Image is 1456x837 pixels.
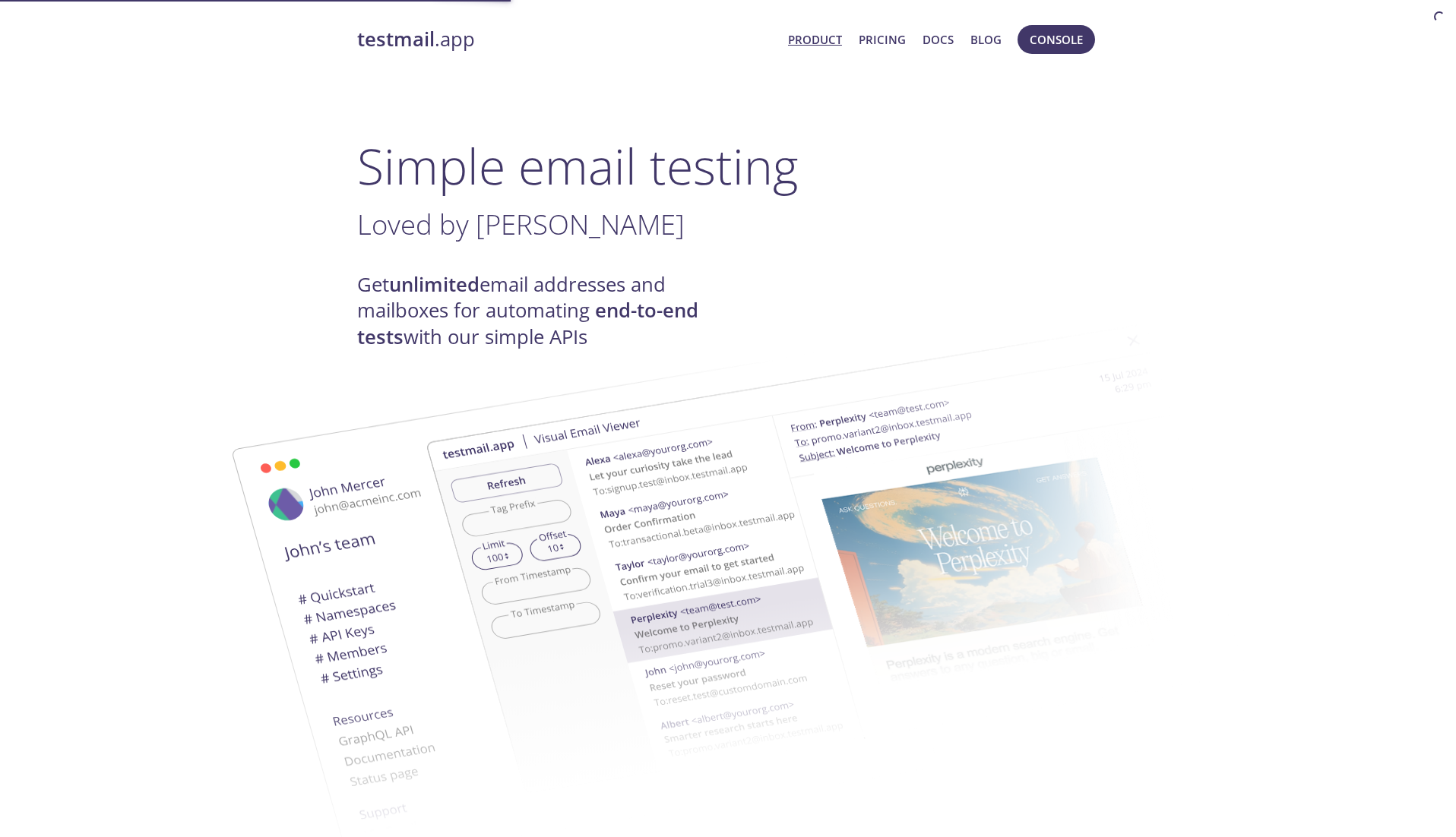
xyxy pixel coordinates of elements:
span: Console [1030,30,1083,49]
span: Loved by [PERSON_NAME] [357,205,685,243]
a: testmail.app [357,27,776,52]
h1: Simple email testing [357,137,1099,195]
strong: testmail [357,26,435,52]
button: Console [1018,25,1095,54]
a: Pricing [859,30,906,49]
a: Product [788,30,842,49]
h4: Get email addresses and mailboxes for automating with our simple APIs [357,272,728,350]
strong: end-to-end tests [357,297,698,349]
a: Blog [970,30,1002,49]
a: Docs [923,30,954,49]
strong: unlimited [389,271,480,298]
img: testmail-email-viewer [426,302,1246,816]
